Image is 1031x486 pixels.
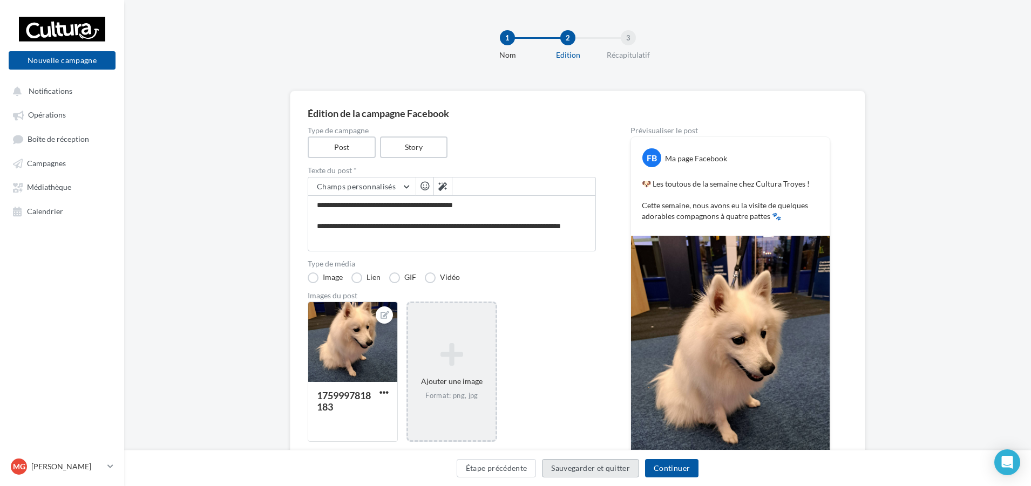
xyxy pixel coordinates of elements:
div: 3 [621,30,636,45]
span: Champs personnalisés [317,182,396,191]
a: Calendrier [6,201,118,221]
a: Médiathèque [6,177,118,196]
a: Campagnes [6,153,118,173]
span: Boîte de réception [28,134,89,143]
button: Champs personnalisés [308,177,416,196]
div: Prévisualiser le post [630,127,830,134]
div: Ma page Facebook [665,153,727,164]
div: 1759997818183 [317,389,371,413]
label: Image [308,272,343,283]
div: Édition de la campagne Facebook [308,108,847,118]
button: Étape précédente [457,459,537,477]
button: Continuer [645,459,698,477]
div: 1 [500,30,515,45]
a: MG [PERSON_NAME] [9,456,116,477]
div: FB [642,148,661,167]
div: Images du post [308,292,596,299]
a: Boîte de réception [6,129,118,149]
label: Post [308,136,376,158]
label: Story [380,136,448,158]
button: Notifications [6,81,113,100]
div: Récapitulatif [594,50,663,60]
span: MG [13,461,25,472]
span: Notifications [29,86,72,95]
div: Edition [533,50,602,60]
button: Nouvelle campagne [9,51,116,70]
span: Calendrier [27,207,63,216]
label: Type de campagne [308,127,596,134]
div: Open Intercom Messenger [994,449,1020,475]
label: Type de média [308,260,596,268]
p: 🐶 Les toutous de la semaine chez Cultura Troyes ! Cette semaine, nous avons eu la visite de quelq... [642,179,819,222]
label: Texte du post * [308,167,596,174]
span: Médiathèque [27,183,71,192]
label: Lien [351,272,381,283]
span: Opérations [28,111,66,120]
button: Sauvegarder et quitter [542,459,639,477]
label: GIF [389,272,416,283]
span: Campagnes [27,159,66,168]
p: [PERSON_NAME] [31,461,103,472]
label: Vidéo [425,272,460,283]
div: 2 [560,30,575,45]
a: Opérations [6,105,118,124]
div: Nom [473,50,542,60]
